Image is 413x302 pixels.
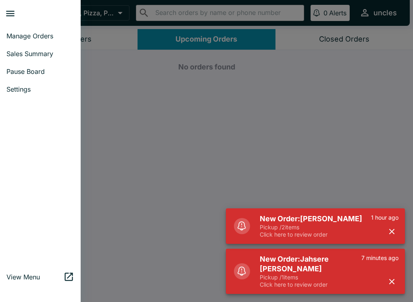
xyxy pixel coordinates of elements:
[260,214,371,224] h5: New Order: [PERSON_NAME]
[361,254,398,262] p: 7 minutes ago
[260,254,361,274] h5: New Order: Jahsere [PERSON_NAME]
[260,231,371,238] p: Click here to review order
[260,281,361,288] p: Click here to review order
[6,85,74,93] span: Settings
[6,50,74,58] span: Sales Summary
[260,224,371,231] p: Pickup / 2 items
[6,67,74,75] span: Pause Board
[6,32,74,40] span: Manage Orders
[6,273,63,281] span: View Menu
[260,274,361,281] p: Pickup / 1 items
[371,214,398,221] p: 1 hour ago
